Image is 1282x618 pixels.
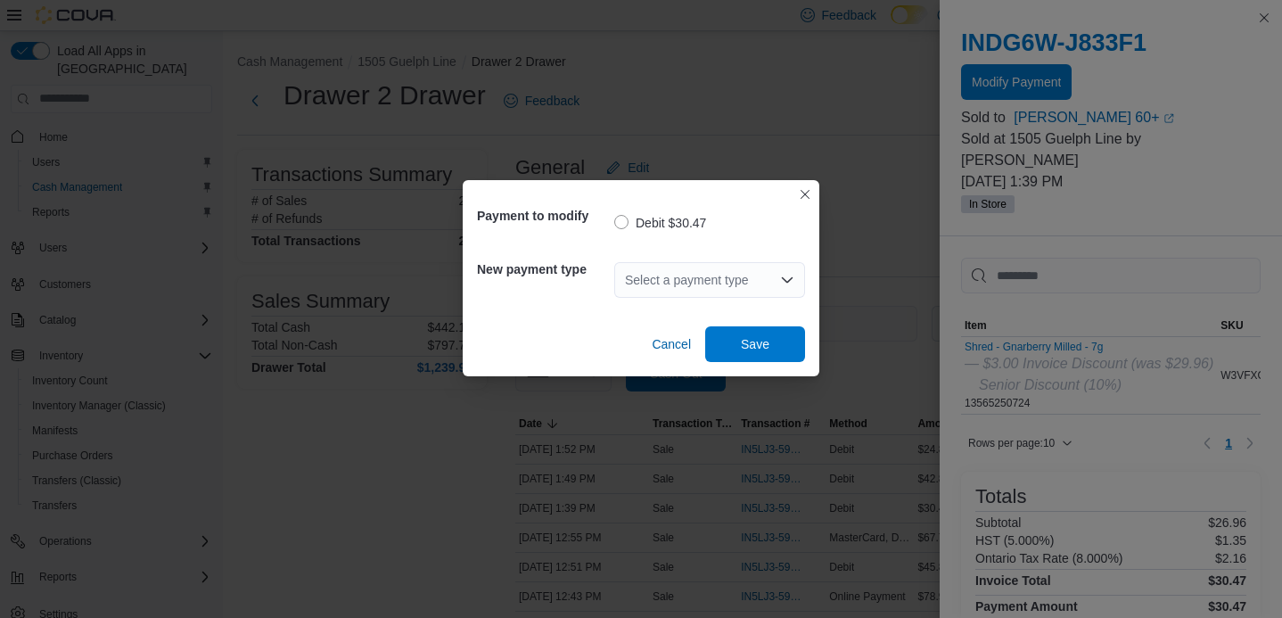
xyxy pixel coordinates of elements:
button: Closes this modal window [794,184,816,205]
span: Cancel [652,335,691,353]
button: Cancel [645,326,698,362]
span: Save [741,335,769,353]
button: Save [705,326,805,362]
input: Accessible screen reader label [625,269,627,291]
h5: Payment to modify [477,198,611,234]
label: Debit $30.47 [614,212,706,234]
button: Open list of options [780,273,794,287]
h5: New payment type [477,251,611,287]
